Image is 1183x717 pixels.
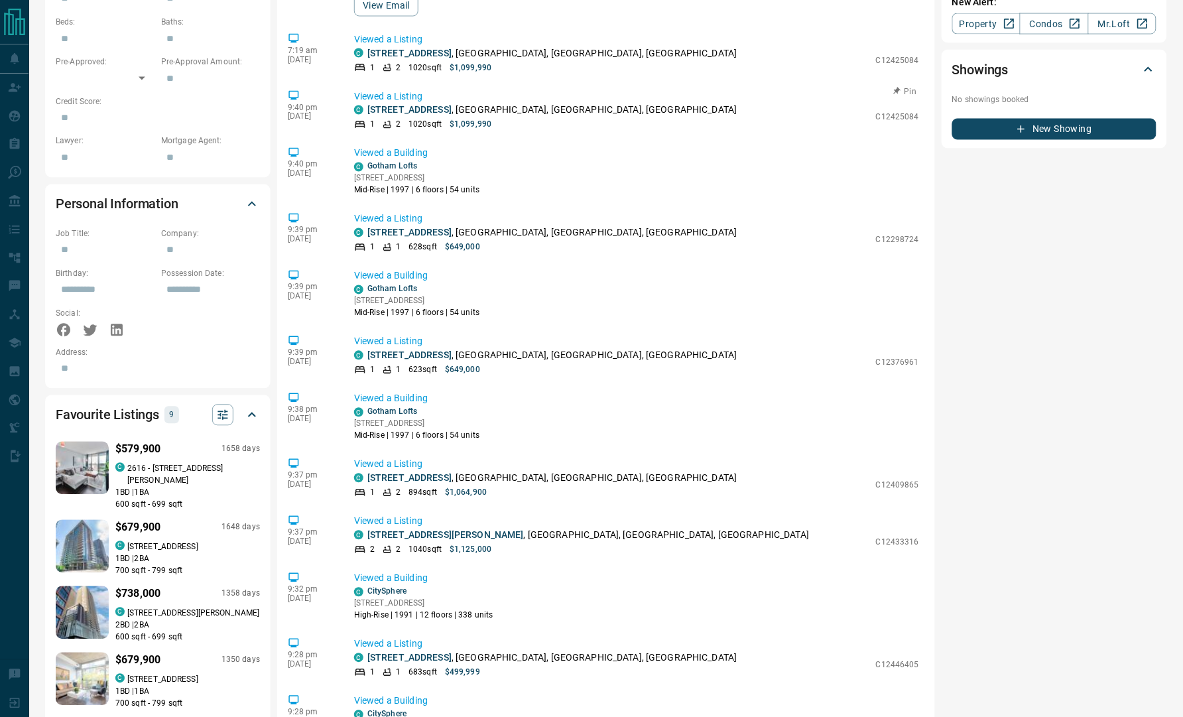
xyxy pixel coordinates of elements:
[354,269,919,283] p: Viewed a Building
[354,295,479,307] p: [STREET_ADDRESS]
[56,347,260,359] p: Address:
[115,586,160,602] p: $738,000
[56,194,178,215] h2: Personal Information
[370,119,375,131] p: 1
[288,537,334,547] p: [DATE]
[115,631,260,643] p: 600 sqft - 699 sqft
[221,655,260,666] p: 1350 days
[56,439,260,511] a: Favourited listing$579,9001658 dayscondos.ca2616 - [STREET_ADDRESS][PERSON_NAME]1BD |1BA600 sqft ...
[127,541,198,553] p: [STREET_ADDRESS]
[56,56,155,68] p: Pre-Approved:
[221,522,260,533] p: 1648 days
[354,392,919,406] p: Viewed a Building
[354,418,479,430] p: [STREET_ADDRESS]
[288,585,334,594] p: 9:32 pm
[396,241,401,253] p: 1
[354,105,363,115] div: condos.ca
[354,653,363,663] div: condos.ca
[288,235,334,244] p: [DATE]
[450,544,491,556] p: $1,125,000
[408,544,442,556] p: 1040 sqft
[952,94,1156,105] p: No showings booked
[288,169,334,178] p: [DATE]
[445,364,480,376] p: $649,000
[354,184,479,196] p: Mid-Rise | 1997 | 6 floors | 54 units
[952,13,1021,34] a: Property
[354,598,493,610] p: [STREET_ADDRESS]
[876,111,919,123] p: C12425084
[288,103,334,112] p: 9:40 pm
[288,112,334,121] p: [DATE]
[288,292,334,301] p: [DATE]
[56,188,260,220] div: Personal Information
[886,86,924,98] button: Pin
[396,62,401,74] p: 2
[288,594,334,604] p: [DATE]
[354,588,363,597] div: condos.ca
[445,241,480,253] p: $649,000
[367,162,417,171] a: Gotham Lofts
[115,608,125,617] div: condos.ca
[354,458,919,472] p: Viewed a Listing
[288,348,334,358] p: 9:39 pm
[952,59,1009,80] h2: Showings
[288,55,334,64] p: [DATE]
[56,517,260,577] a: Favourited listing$679,9001648 dayscondos.ca[STREET_ADDRESS]1BD |2BA700 sqft - 799 sqft
[56,135,155,147] p: Lawyer:
[367,587,406,596] a: CitySphere
[56,584,260,643] a: Favourited listing$738,0001358 dayscondos.ca[STREET_ADDRESS][PERSON_NAME]2BD |2BA600 sqft - 699 sqft
[161,268,260,280] p: Possession Date:
[367,48,452,58] a: [STREET_ADDRESS]
[288,226,334,235] p: 9:39 pm
[1088,13,1156,34] a: Mr.Loft
[396,544,401,556] p: 2
[288,660,334,669] p: [DATE]
[288,46,334,55] p: 7:19 am
[367,226,737,240] p: , [GEOGRAPHIC_DATA], [GEOGRAPHIC_DATA], [GEOGRAPHIC_DATA]
[161,228,260,240] p: Company:
[127,463,260,487] p: 2616 - [STREET_ADDRESS][PERSON_NAME]
[115,619,260,631] p: 2 BD | 2 BA
[42,653,123,706] img: Favourited listing
[445,487,487,499] p: $1,064,900
[161,16,260,28] p: Baths:
[56,399,260,431] div: Favourite Listings9
[221,444,260,455] p: 1658 days
[354,515,919,529] p: Viewed a Listing
[876,537,919,549] p: C12433316
[876,357,919,369] p: C12376961
[115,565,260,577] p: 700 sqft - 799 sqft
[288,160,334,169] p: 9:40 pm
[408,364,437,376] p: 623 sqft
[115,463,125,472] div: condos.ca
[952,119,1156,140] button: New Showing
[56,228,155,240] p: Job Title:
[367,529,809,543] p: , [GEOGRAPHIC_DATA], [GEOGRAPHIC_DATA], [GEOGRAPHIC_DATA]
[450,119,491,131] p: $1,099,990
[354,694,919,708] p: Viewed a Building
[408,487,437,499] p: 894 sqft
[354,172,479,184] p: [STREET_ADDRESS]
[127,674,198,686] p: [STREET_ADDRESS]
[367,472,737,486] p: , [GEOGRAPHIC_DATA], [GEOGRAPHIC_DATA], [GEOGRAPHIC_DATA]
[288,651,334,660] p: 9:28 pm
[354,610,493,621] p: High-Rise | 1991 | 12 floors | 338 units
[161,135,260,147] p: Mortgage Agent:
[288,528,334,537] p: 9:37 pm
[354,351,363,360] div: condos.ca
[56,16,155,28] p: Beds:
[288,283,334,292] p: 9:39 pm
[367,103,737,117] p: , [GEOGRAPHIC_DATA], [GEOGRAPHIC_DATA], [GEOGRAPHIC_DATA]
[115,653,160,669] p: $679,900
[367,530,524,541] a: [STREET_ADDRESS][PERSON_NAME]
[115,520,160,536] p: $679,900
[370,487,375,499] p: 1
[354,474,363,483] div: condos.ca
[450,62,491,74] p: $1,099,990
[367,473,452,484] a: [STREET_ADDRESS]
[56,405,159,426] h2: Favourite Listings
[876,54,919,66] p: C12425084
[288,471,334,480] p: 9:37 pm
[876,234,919,246] p: C12298724
[367,349,737,363] p: , [GEOGRAPHIC_DATA], [GEOGRAPHIC_DATA], [GEOGRAPHIC_DATA]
